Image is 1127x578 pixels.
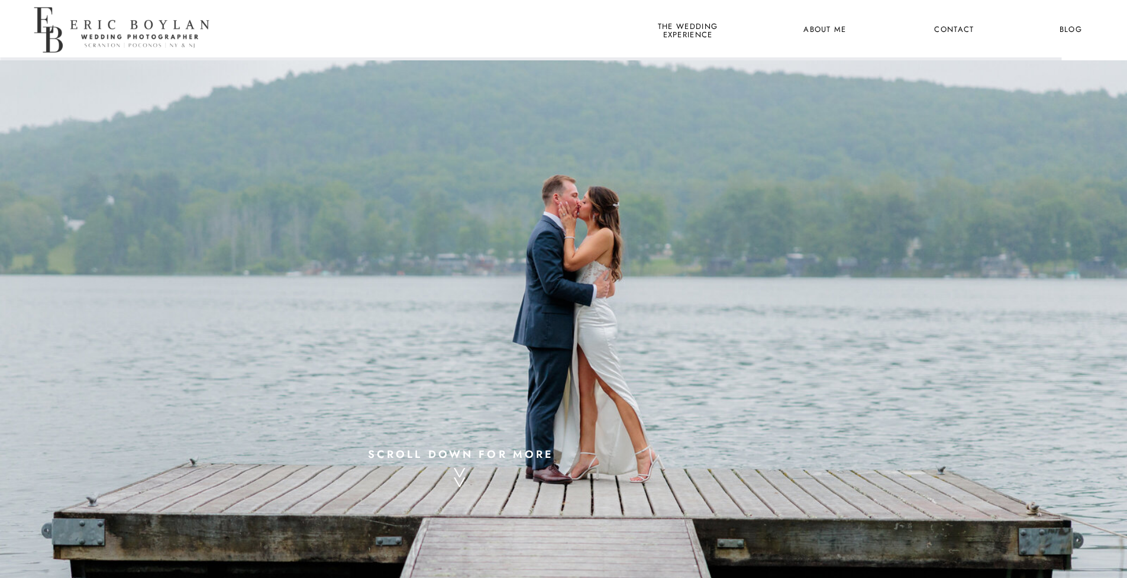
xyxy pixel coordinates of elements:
a: the wedding experience [655,22,720,38]
a: About Me [796,22,854,38]
a: Blog [1049,22,1093,38]
a: scroll down for more [359,445,564,461]
a: Contact [932,22,976,38]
